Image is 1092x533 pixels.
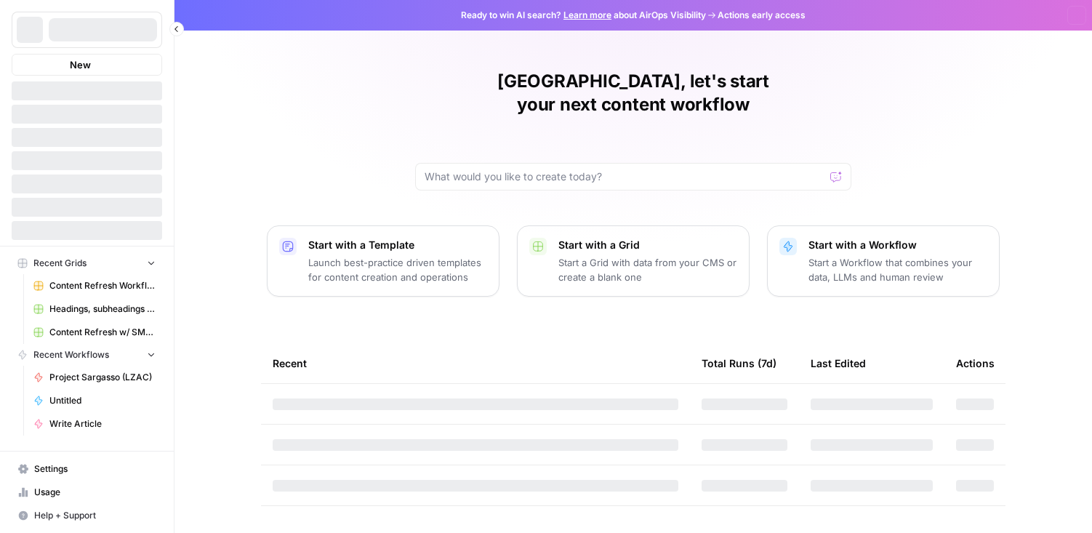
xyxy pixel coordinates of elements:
[267,225,499,297] button: Start with a TemplateLaunch best-practice driven templates for content creation and operations
[12,457,162,481] a: Settings
[27,389,162,412] a: Untitled
[308,238,487,252] p: Start with a Template
[34,509,156,522] span: Help + Support
[27,366,162,389] a: Project Sargasso (LZAC)
[558,238,737,252] p: Start with a Grid
[273,343,678,383] div: Recent
[12,344,162,366] button: Recent Workflows
[563,9,611,20] a: Learn more
[34,462,156,476] span: Settings
[27,321,162,344] a: Content Refresh w/ SME input - [PERSON_NAME]
[27,274,162,297] a: Content Refresh Workflow
[308,255,487,284] p: Launch best-practice driven templates for content creation and operations
[808,238,987,252] p: Start with a Workflow
[34,486,156,499] span: Usage
[702,343,776,383] div: Total Runs (7d)
[461,9,706,22] span: Ready to win AI search? about AirOps Visibility
[12,481,162,504] a: Usage
[12,504,162,527] button: Help + Support
[517,225,750,297] button: Start with a GridStart a Grid with data from your CMS or create a blank one
[33,257,87,270] span: Recent Grids
[49,279,156,292] span: Content Refresh Workflow
[425,169,824,184] input: What would you like to create today?
[12,54,162,76] button: New
[956,343,995,383] div: Actions
[27,297,162,321] a: Headings, subheadings & related KWs - [PERSON_NAME]
[27,412,162,436] a: Write Article
[767,225,1000,297] button: Start with a WorkflowStart a Workflow that combines your data, LLMs and human review
[70,57,91,72] span: New
[415,70,851,116] h1: [GEOGRAPHIC_DATA], let's start your next content workflow
[49,417,156,430] span: Write Article
[718,9,806,22] span: Actions early access
[808,255,987,284] p: Start a Workflow that combines your data, LLMs and human review
[49,394,156,407] span: Untitled
[49,371,156,384] span: Project Sargasso (LZAC)
[33,348,109,361] span: Recent Workflows
[49,326,156,339] span: Content Refresh w/ SME input - [PERSON_NAME]
[49,302,156,316] span: Headings, subheadings & related KWs - [PERSON_NAME]
[558,255,737,284] p: Start a Grid with data from your CMS or create a blank one
[811,343,866,383] div: Last Edited
[12,252,162,274] button: Recent Grids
